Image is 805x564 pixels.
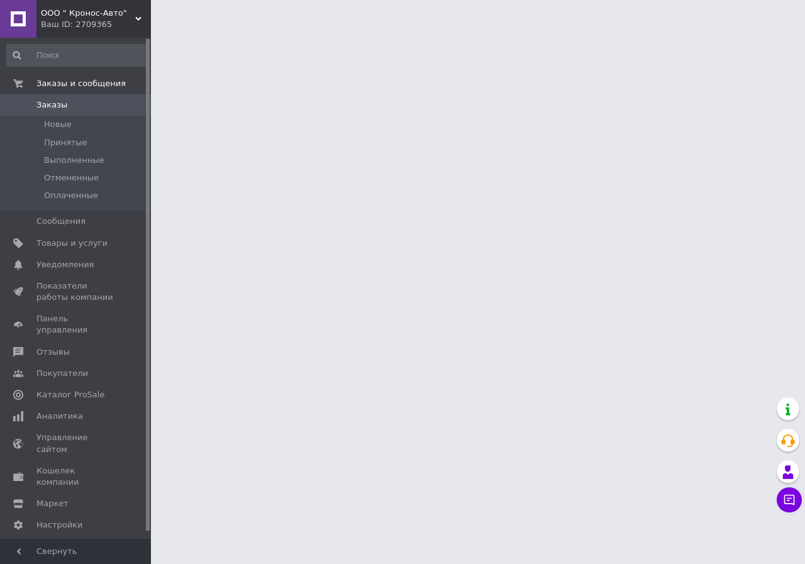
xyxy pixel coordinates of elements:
span: Покупатели [36,368,88,379]
span: Оплаченные [44,190,98,201]
span: Настройки [36,519,82,531]
span: Отмененные [44,172,99,184]
span: Заказы [36,99,67,111]
span: Принятые [44,137,87,148]
span: Товары и услуги [36,238,108,249]
span: Маркет [36,498,69,509]
span: Отзывы [36,346,70,358]
input: Поиск [6,44,148,67]
span: Панель управления [36,313,116,336]
span: Аналитика [36,411,83,422]
span: Управление сайтом [36,432,116,455]
span: Показатели работы компании [36,280,116,303]
div: Ваш ID: 2709365 [41,19,151,30]
span: Выполненные [44,155,104,166]
span: Кошелек компании [36,465,116,488]
span: Заказы и сообщения [36,78,126,89]
span: Уведомления [36,259,94,270]
span: ООО " Кронос-Авто" [41,8,135,19]
span: Каталог ProSale [36,389,104,401]
button: Чат с покупателем [777,487,802,512]
span: Сообщения [36,216,86,227]
span: Новые [44,119,72,130]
